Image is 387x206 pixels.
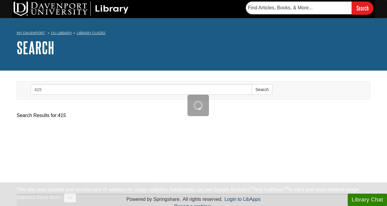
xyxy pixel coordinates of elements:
[17,30,45,36] a: My Davenport
[283,186,288,190] sup: TM
[252,84,273,95] button: Search
[14,2,128,16] img: DU Library
[17,112,370,119] div: Search Results for:
[37,195,60,200] a: Read More
[246,2,352,14] input: Find Articles, Books, & More...
[193,101,203,110] img: Working...
[352,2,373,14] input: Search
[17,39,370,57] h1: Search
[31,84,252,95] input: Enter Search Words
[58,113,66,118] em: 415
[348,194,387,206] button: Library Chat
[77,31,106,35] a: Library Guides
[17,186,370,202] div: This site uses cookies and records your IP address for usage statistics. Additionally, we use Goo...
[246,2,373,14] form: Searches DU Library's articles, books, and more
[51,31,72,35] a: DU Library
[17,29,370,39] nav: breadcrumb
[64,193,76,202] button: Close
[249,186,255,190] sup: TM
